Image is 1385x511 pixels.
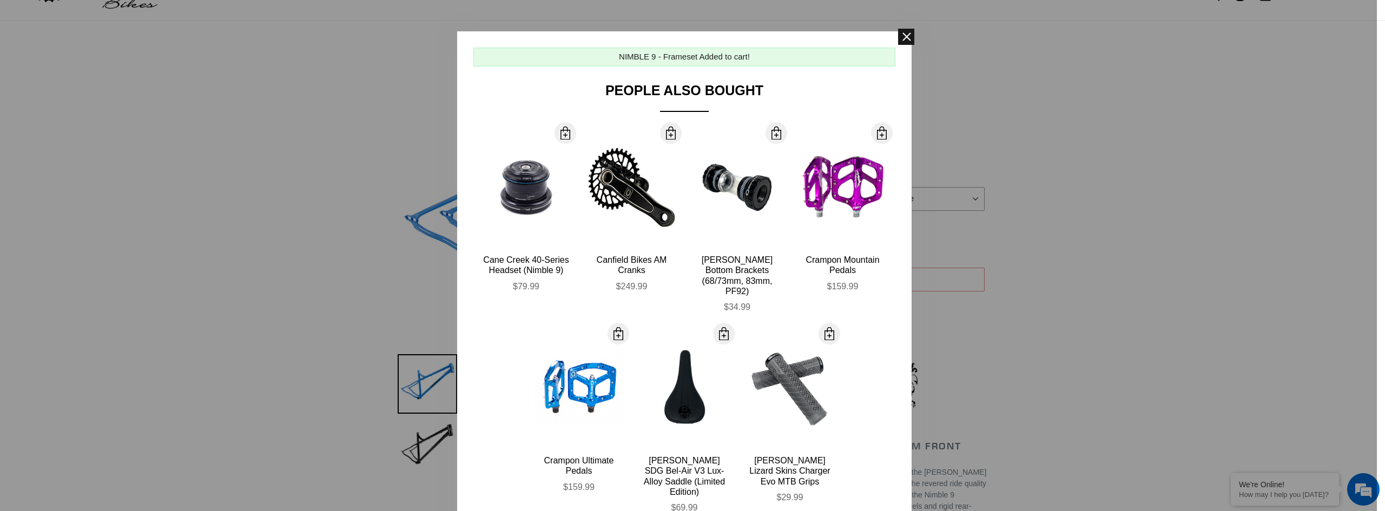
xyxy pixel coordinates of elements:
[616,282,648,291] span: $249.99
[746,343,835,433] img: Canfield-Grips-3_large.jpg
[535,343,624,433] img: Canfield-Crampon-Ultimate-Blue_large.jpg
[482,255,571,275] div: Cane Creek 40-Series Headset (Nimble 9)
[563,482,595,492] span: $159.99
[535,455,624,476] div: Crampon Ultimate Pedals
[473,83,895,112] div: People Also Bought
[587,255,676,275] div: Canfield Bikes AM Cranks
[798,255,887,275] div: Crampon Mountain Pedals
[640,343,729,433] img: Canfield-SDG-Bel-Air-Saddle_large.jpg
[746,455,835,487] div: [PERSON_NAME] Lizard Skins Charger Evo MTB Grips
[587,143,676,232] img: Canfield-Crank-ABRing-2_df4c4e77-9ee2-41fa-a362-64b584e1fd51_large.jpg
[724,302,750,311] span: $34.99
[798,143,887,232] img: Canfield-Crampon-Mountain-Purple-Shopify_large.jpg
[692,143,782,232] img: Canfield-Bottom-Bracket-73mm-Shopify_large.jpg
[777,493,803,502] span: $29.99
[513,282,539,291] span: $79.99
[640,455,729,497] div: [PERSON_NAME] SDG Bel-Air V3 Lux-Alloy Saddle (Limited Edition)
[692,255,782,296] div: [PERSON_NAME] Bottom Brackets (68/73mm, 83mm, PF92)
[482,143,571,232] img: Cane-Creek-40-Shopify_large.jpg
[619,51,750,63] div: NIMBLE 9 - Frameset Added to cart!
[827,282,859,291] span: $159.99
